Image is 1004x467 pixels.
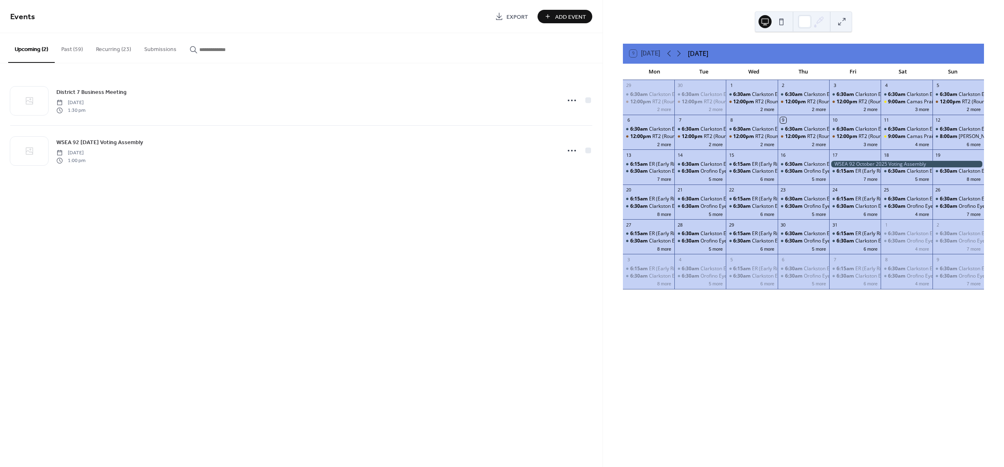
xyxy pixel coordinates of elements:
[804,238,875,245] div: Orofino Eye Openers Group (O)
[733,203,752,210] span: 6:30am
[933,133,984,140] div: Lenore Zoom Meeting: Clearwater Canyon Group
[804,168,875,175] div: Orofino Eye Openers Group (O)
[733,133,755,140] span: 12:00pm
[674,168,726,175] div: Orofino Eye Openers Group (O)
[780,187,786,193] div: 23
[677,222,683,228] div: 28
[809,105,829,112] button: 2 more
[623,203,674,210] div: Clarkston Eye Opener Group (O)
[56,157,85,164] span: 1:00 pm
[940,133,959,140] span: 8:00am
[837,203,855,210] span: 6:30am
[933,196,984,202] div: Clarkston Eye Opener Group (O)
[912,280,932,287] button: 4 more
[837,230,855,237] span: 6:15am
[964,175,984,182] button: 8 more
[623,133,674,140] div: RT2 (Round Table Two) (O)
[630,161,649,168] span: 6:15am
[881,98,932,105] div: Camas Prairie Group
[674,238,726,245] div: Orofino Eye Openers Group (O)
[832,187,838,193] div: 24
[785,230,804,237] span: 6:30am
[625,187,631,193] div: 20
[859,133,919,140] div: RT2 (Round Table Two) (O)
[705,280,726,287] button: 5 more
[837,126,855,133] span: 6:30am
[726,203,777,210] div: Clarkston Eye Opener Group (O)
[860,105,881,112] button: 2 more
[779,64,828,80] div: Thu
[785,91,804,98] span: 6:30am
[855,230,916,237] div: ER (Early Risers) Group (O)
[654,280,674,287] button: 8 more
[855,238,928,245] div: Clarkston Eye Opener Group (O)
[752,203,825,210] div: Clarkston Eye Opener Group (O)
[701,161,774,168] div: Clarkston Eye Opener Group (O)
[733,91,752,98] span: 6:30am
[883,187,889,193] div: 25
[778,238,829,245] div: Orofino Eye Openers Group (O)
[733,196,752,202] span: 6:15am
[757,210,778,217] button: 6 more
[964,280,984,287] button: 7 more
[859,98,919,105] div: RT2 (Round Table Two) (O)
[682,133,704,140] span: 12:00pm
[726,230,777,237] div: ER (Early Risers) Group (O)
[855,91,928,98] div: Clarkston Eye Opener Group (O)
[940,196,959,202] span: 6:30am
[733,230,752,237] span: 6:15am
[855,126,928,133] div: Clarkston Eye Opener Group (O)
[888,126,907,133] span: 6:30am
[940,98,962,105] span: 12:00pm
[860,210,881,217] button: 6 more
[701,168,772,175] div: Orofino Eye Openers Group (O)
[623,91,674,98] div: Clarkston Eye Opener Group (O)
[881,230,932,237] div: Clarkston Eye Opener Group (O)
[752,196,812,202] div: ER (Early Risers) Group (O)
[726,238,777,245] div: Clarkston Eye Opener Group (O)
[907,196,980,202] div: Clarkston Eye Opener Group (O)
[829,161,984,168] div: WSEA 92 October 2025 Voting Assembly
[752,168,825,175] div: Clarkston Eye Opener Group (O)
[785,133,807,140] span: 12:00pm
[912,210,932,217] button: 4 more
[705,140,726,147] button: 2 more
[649,168,722,175] div: Clarkston Eye Opener Group (O)
[630,133,652,140] span: 12:00pm
[674,196,726,202] div: Clarkston Eye Opener Group (O)
[912,105,932,112] button: 3 more
[912,140,932,147] button: 4 more
[933,168,984,175] div: Clarkston Eye Opener Group (O)
[733,238,752,245] span: 6:30am
[933,203,984,210] div: Orofino Eye Openers Group (O)
[778,91,829,98] div: Clarkston Eye Opener Group (O)
[881,168,932,175] div: Clarkston Eye Opener Group (O)
[933,91,984,98] div: Clarkston Eye Opener Group (O)
[837,91,855,98] span: 6:30am
[778,133,829,140] div: RT2 (Round Table Two) (O)
[778,161,829,168] div: Clarkston Eye Opener Group (O)
[883,82,889,89] div: 4
[940,91,959,98] span: 6:30am
[649,238,722,245] div: Clarkston Eye Opener Group (O)
[778,168,829,175] div: Orofino Eye Openers Group (O)
[538,10,592,23] a: Add Event
[881,203,932,210] div: Orofino Eye Openers Group (O)
[860,175,881,182] button: 7 more
[649,203,722,210] div: Clarkston Eye Opener Group (O)
[778,230,829,237] div: Clarkston Eye Opener Group (O)
[704,98,764,105] div: RT2 (Round Table Two) (O)
[888,91,907,98] span: 6:30am
[780,82,786,89] div: 2
[964,105,984,112] button: 2 more
[701,196,774,202] div: Clarkston Eye Opener Group (O)
[56,138,143,147] span: WSEA 92 [DATE] Voting Assembly
[837,168,855,175] span: 6:15am
[964,210,984,217] button: 7 more
[755,133,815,140] div: RT2 (Round Table Two) (O)
[832,117,838,123] div: 10
[649,126,722,133] div: Clarkston Eye Opener Group (O)
[623,126,674,133] div: Clarkston Eye Opener Group (O)
[682,161,701,168] span: 6:30am
[726,168,777,175] div: Clarkston Eye Opener Group (O)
